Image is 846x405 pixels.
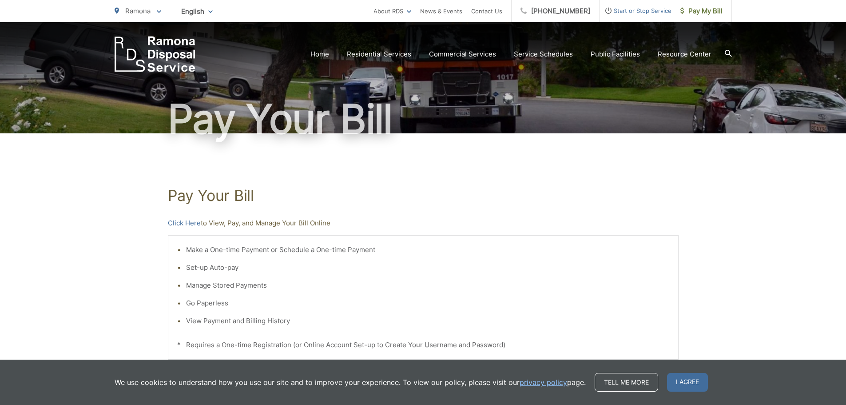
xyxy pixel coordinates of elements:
a: Commercial Services [429,49,496,60]
span: English [175,4,219,19]
a: privacy policy [520,377,567,388]
span: Pay My Bill [680,6,723,16]
li: Make a One-time Payment or Schedule a One-time Payment [186,245,669,255]
h1: Pay Your Bill [168,187,679,205]
li: Go Paperless [186,298,669,309]
li: View Payment and Billing History [186,316,669,326]
a: Contact Us [471,6,502,16]
p: We use cookies to understand how you use our site and to improve your experience. To view our pol... [115,377,586,388]
p: * Requires a One-time Registration (or Online Account Set-up to Create Your Username and Password) [177,340,669,350]
a: Residential Services [347,49,411,60]
a: News & Events [420,6,462,16]
h1: Pay Your Bill [115,97,732,141]
span: I agree [667,373,708,392]
span: Ramona [125,7,151,15]
a: Service Schedules [514,49,573,60]
a: Tell me more [595,373,658,392]
a: About RDS [373,6,411,16]
li: Set-up Auto-pay [186,262,669,273]
a: Home [310,49,329,60]
a: EDCD logo. Return to the homepage. [115,36,195,72]
a: Click Here [168,218,201,229]
a: Resource Center [658,49,711,60]
a: Public Facilities [591,49,640,60]
p: to View, Pay, and Manage Your Bill Online [168,218,679,229]
li: Manage Stored Payments [186,280,669,291]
